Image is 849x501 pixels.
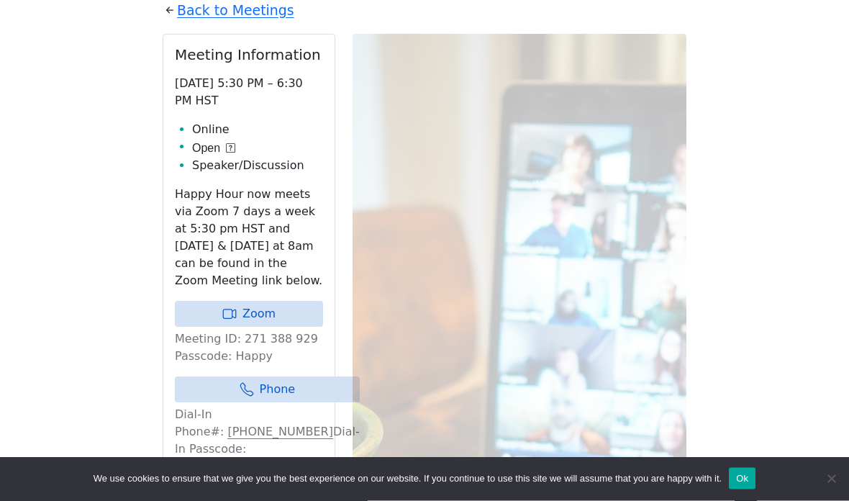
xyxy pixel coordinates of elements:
[192,158,323,175] li: Speaker/Discussion
[175,302,323,328] a: Zoom
[192,140,235,158] button: Open
[824,471,838,486] span: No
[94,471,722,486] span: We use cookies to ensure that we give you the best experience on our website. If you continue to ...
[192,140,220,158] span: Open
[175,47,323,64] h2: Meeting Information
[175,186,323,290] p: Happy Hour now meets via Zoom 7 days a week at 5:30 pm HST and [DATE] & [DATE] at 8am can be foun...
[729,468,755,489] button: Ok
[175,407,360,459] p: Dial-In Phone#: Dial-In Passcode:
[175,377,360,403] a: Phone
[175,76,323,110] p: [DATE] 5:30 PM – 6:30 PM HST
[192,122,323,139] li: Online
[175,331,323,366] p: Meeting ID: 271 388 929 Passcode: Happy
